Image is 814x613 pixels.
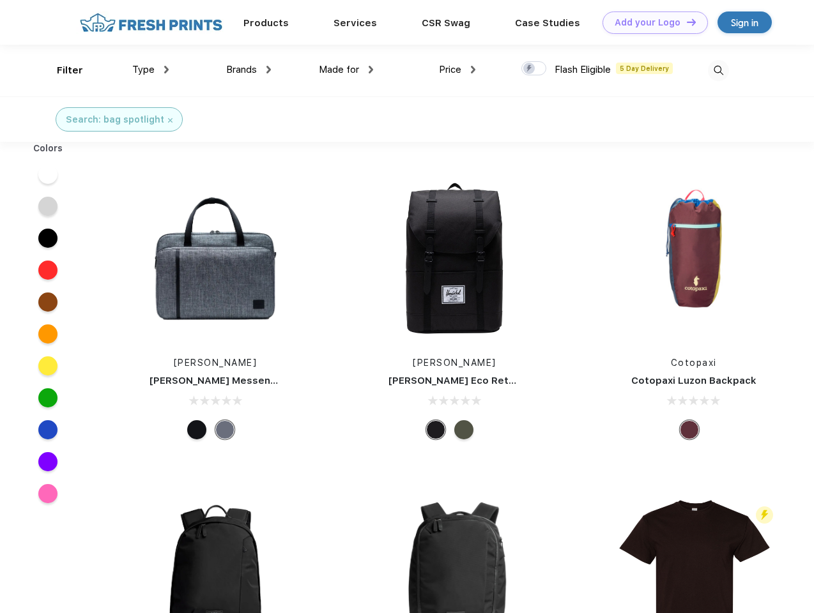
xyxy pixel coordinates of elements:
[369,66,373,73] img: dropdown.png
[24,142,73,155] div: Colors
[266,66,271,73] img: dropdown.png
[615,17,680,28] div: Add your Logo
[168,118,173,123] img: filter_cancel.svg
[187,420,206,439] div: Black
[130,174,300,344] img: func=resize&h=266
[164,66,169,73] img: dropdown.png
[426,420,445,439] div: Black
[243,17,289,29] a: Products
[471,66,475,73] img: dropdown.png
[631,375,756,386] a: Cotopaxi Luzon Backpack
[731,15,758,30] div: Sign in
[150,375,288,386] a: [PERSON_NAME] Messenger
[708,60,729,81] img: desktop_search.svg
[57,63,83,78] div: Filter
[226,64,257,75] span: Brands
[413,358,496,368] a: [PERSON_NAME]
[76,11,226,34] img: fo%20logo%202.webp
[319,64,359,75] span: Made for
[369,174,539,344] img: func=resize&h=266
[66,113,164,126] div: Search: bag spotlight
[687,19,696,26] img: DT
[132,64,155,75] span: Type
[174,358,257,368] a: [PERSON_NAME]
[718,11,772,33] a: Sign in
[756,506,773,524] img: flash_active_toggle.svg
[454,420,473,439] div: Forest
[555,64,611,75] span: Flash Eligible
[680,420,699,439] div: Surprise
[616,63,673,74] span: 5 Day Delivery
[671,358,717,368] a: Cotopaxi
[609,174,779,344] img: func=resize&h=266
[388,375,650,386] a: [PERSON_NAME] Eco Retreat 15" Computer Backpack
[215,420,234,439] div: Raven Crosshatch
[439,64,461,75] span: Price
